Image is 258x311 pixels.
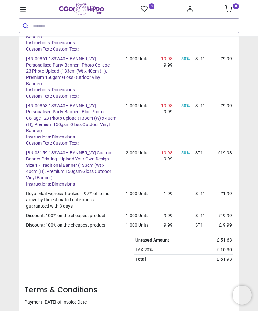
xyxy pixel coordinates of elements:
p: Payment [DATE] of Invoice Date [25,299,233,306]
div: 1.99 [152,191,173,197]
strong: Untaxed Amount [135,237,169,243]
span: TAX 20% [135,247,153,252]
sup: 0 [233,3,239,9]
span: 9.99 [223,103,232,108]
span: 1.99 [223,191,232,196]
span: [BN-03159-133W40H-BANNER_VY] Custom Banner Printing - Upload Your Own Design - Size 1 - Tradition... [26,150,112,187]
div: 9.99 [152,109,173,115]
span: 2.000 [126,150,137,155]
span: [BN-00861-133W40H-BANNER_VY] Personalised Party Banner - Photo Collage - 23 Photo Upload (133cm (... [26,56,112,99]
span: [BN-00861-133W40H-BANNER_VY] Personalised Party Banner - Photo Collage - 23 Photo Upload (133cm (... [26,9,112,52]
div: 9.99 [152,62,173,68]
h3: Terms & Conditions [25,285,233,295]
a: [BN-00861-133W40H-BANNER_VY] Personalised Party Banner - Photo Collage - 23 Photo Upload (133cm (... [26,56,117,99]
div: -﻿9.99 [152,213,173,219]
span: 1.000 [126,191,137,196]
span: ST11 [195,191,205,196]
div: 9.99 [152,156,173,162]
span: ST11 [195,223,205,228]
span: [BN-00863-133W40H-BANNER_VY] Personalised Party Banner - Blue Photo Collage - 23 Photo upload (13... [26,103,116,146]
span: Royal Mail Express Tracked = 97% of items arrive by the estimated date and is guaranteed with 3 days [26,191,117,209]
span: Units [138,150,148,155]
span: Units [138,56,148,61]
a: [BN-00863-133W40H-BANNER_VY] Personalised Party Banner - Blue Photo Collage - 23 Photo upload (13... [26,103,117,146]
button: Submit [19,19,33,33]
div: 19.98 [152,56,173,62]
span: 1.000 [126,103,137,108]
a: Logo of Cool Hippo [59,3,104,15]
span: £ [220,191,232,196]
span: Units [138,103,148,108]
span: -﻿9.99 [222,213,232,218]
span: ST11 [195,213,205,218]
span: £ 10.30 [217,247,232,252]
span: -﻿9.99 [222,223,232,228]
div: 19.98 [152,103,173,109]
span: ST11 [195,103,205,108]
span: ST11 [195,56,205,61]
img: Cool Hippo [59,3,104,15]
span: Units [138,223,148,228]
span: £ [220,103,232,108]
span: Discount: 100% on the cheapest product [26,222,117,229]
span: 1.000 [126,213,137,218]
span: Units [138,191,148,196]
span: Units [138,213,148,218]
span: £ [219,213,232,218]
div: 19.98 [152,150,173,156]
span: £ [220,56,232,61]
a: [BN-03159-133W40H-BANNER_VY] Custom Banner Printing - Upload Your Own Design - Size 1 - Tradition... [26,150,117,187]
strong: 50% [181,103,190,108]
span: Discount: 100% on the cheapest product [26,213,117,219]
span: £ [218,150,232,155]
iframe: Brevo live chat [233,286,252,305]
span: £ [219,223,232,228]
strong: 50% [181,56,190,61]
span: 1.000 [126,56,137,61]
span: 9.99 [223,56,232,61]
strong: Total [135,257,146,262]
sup: 0 [149,3,155,9]
div: -﻿9.99 [152,222,173,229]
strong: 50% [181,150,190,155]
span: 19.98 [220,150,232,155]
a: 0 [225,7,239,12]
span: 1.000 [126,223,137,228]
a: Account Info [186,7,193,12]
span: £ 61.93 [217,257,232,262]
a: 0 [141,5,155,13]
span: £ 51.63 [217,237,232,243]
span: ST11 [195,150,205,155]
